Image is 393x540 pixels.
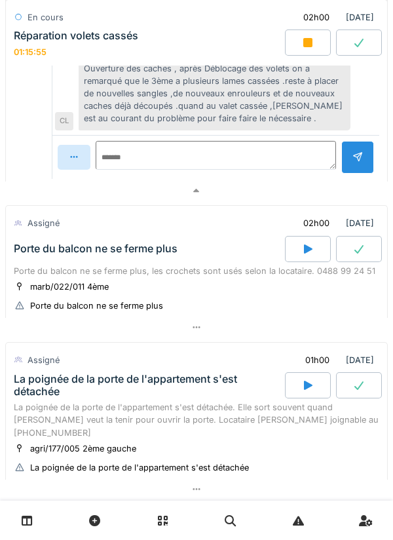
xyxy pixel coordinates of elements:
[14,29,138,42] div: Réparation volets cassés
[55,112,73,130] div: CL
[294,348,379,372] div: [DATE]
[14,265,379,277] div: Porte du balcon ne se ferme plus, les crochets sont usés selon la locataire. 0488 99 24 51
[79,57,350,130] div: Ouverture des caches , après Déblocage des volets on a remarqué que le 3ème a plusieurs lames cas...
[14,242,178,255] div: Porte du balcon ne se ferme plus
[303,217,329,229] div: 02h00
[30,442,136,455] div: agri/177/005 2ème gauche
[28,11,64,24] div: En cours
[14,47,47,57] div: 01:15:55
[30,280,109,293] div: marb/022/011 4ème
[14,401,379,439] div: La poignée de la porte de l'appartement s'est détachée. Elle sort souvent quand [PERSON_NAME] veu...
[292,5,379,29] div: [DATE]
[28,217,60,229] div: Assigné
[30,461,249,474] div: La poignée de la porte de l'appartement s'est détachée
[14,373,282,398] div: La poignée de la porte de l'appartement s'est détachée
[303,11,329,24] div: 02h00
[30,299,163,312] div: Porte du balcon ne se ferme plus
[292,211,379,235] div: [DATE]
[305,354,329,366] div: 01h00
[28,354,60,366] div: Assigné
